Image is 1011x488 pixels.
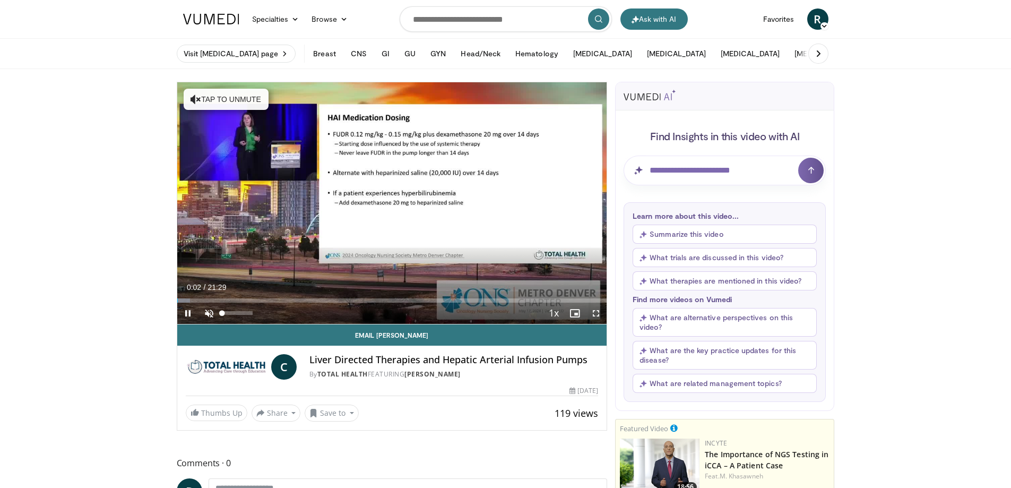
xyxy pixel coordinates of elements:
[543,303,564,324] button: Playback Rate
[624,90,676,100] img: vumedi-ai-logo.svg
[633,341,817,370] button: What are the key practice updates for this disease?
[509,43,565,64] button: Hematology
[705,449,828,470] a: The Importance of NGS Testing in iCCA – A Patient Case
[177,45,296,63] a: Visit [MEDICAL_DATA] page
[424,43,452,64] button: GYN
[633,295,817,304] p: Find more videos on Vumedi
[177,298,607,303] div: Progress Bar
[177,82,607,324] video-js: Video Player
[633,248,817,267] button: What trials are discussed in this video?
[641,43,712,64] button: [MEDICAL_DATA]
[187,283,201,292] span: 0:02
[186,405,247,421] a: Thumbs Up
[400,6,612,32] input: Search topics, interventions
[705,472,829,481] div: Feat.
[555,407,598,419] span: 119 views
[564,303,585,324] button: Enable picture-in-picture mode
[305,8,354,30] a: Browse
[624,129,826,143] h4: Find Insights in this video with AI
[757,8,801,30] a: Favorites
[633,271,817,290] button: What therapies are mentioned in this video?
[633,211,817,220] p: Learn more about this video...
[252,405,301,422] button: Share
[375,43,396,64] button: GI
[177,303,198,324] button: Pause
[183,14,239,24] img: VuMedi Logo
[307,43,342,64] button: Breast
[620,8,688,30] button: Ask with AI
[309,354,598,366] h4: Liver Directed Therapies and Hepatic Arterial Infusion Pumps
[788,43,860,64] button: [MEDICAL_DATA]
[344,43,373,64] button: CNS
[177,324,607,346] a: Email [PERSON_NAME]
[633,225,817,244] button: Summarize this video
[624,156,826,185] input: Question for AI
[720,472,763,481] a: M. Khasawneh
[204,283,206,292] span: /
[567,43,638,64] button: [MEDICAL_DATA]
[585,303,607,324] button: Fullscreen
[620,424,668,433] small: Featured Video
[454,43,507,64] button: Head/Neck
[633,374,817,393] button: What are related management topics?
[569,386,598,396] div: [DATE]
[198,303,220,324] button: Unmute
[222,311,253,315] div: Volume Level
[398,43,422,64] button: GU
[184,89,269,110] button: Tap to unmute
[807,8,828,30] a: R
[271,354,297,380] a: C
[208,283,226,292] span: 21:29
[305,405,359,422] button: Save to
[404,370,461,379] a: [PERSON_NAME]
[186,354,267,380] img: Total Health
[246,8,306,30] a: Specialties
[705,439,727,448] a: Incyte
[317,370,368,379] a: Total Health
[633,308,817,337] button: What are alternative perspectives on this video?
[714,43,786,64] button: [MEDICAL_DATA]
[309,370,598,379] div: By FEATURING
[177,456,608,470] span: Comments 0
